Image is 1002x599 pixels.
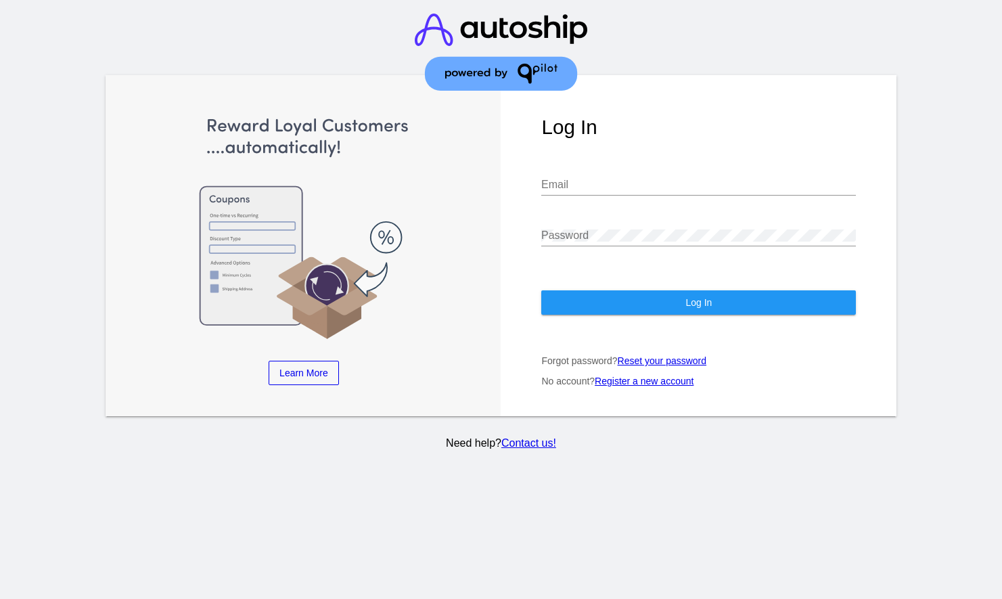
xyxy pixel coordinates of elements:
h1: Log In [541,116,856,139]
a: Contact us! [501,437,556,449]
a: Learn More [269,361,339,385]
p: Need help? [103,437,899,449]
p: No account? [541,376,856,386]
button: Log In [541,290,856,315]
a: Register a new account [595,376,693,386]
a: Reset your password [618,355,707,366]
input: Email [541,179,856,191]
img: Apply Coupons Automatically to Scheduled Orders with QPilot [146,116,461,340]
p: Forgot password? [541,355,856,366]
span: Learn More [279,368,328,378]
span: Log In [685,297,712,308]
